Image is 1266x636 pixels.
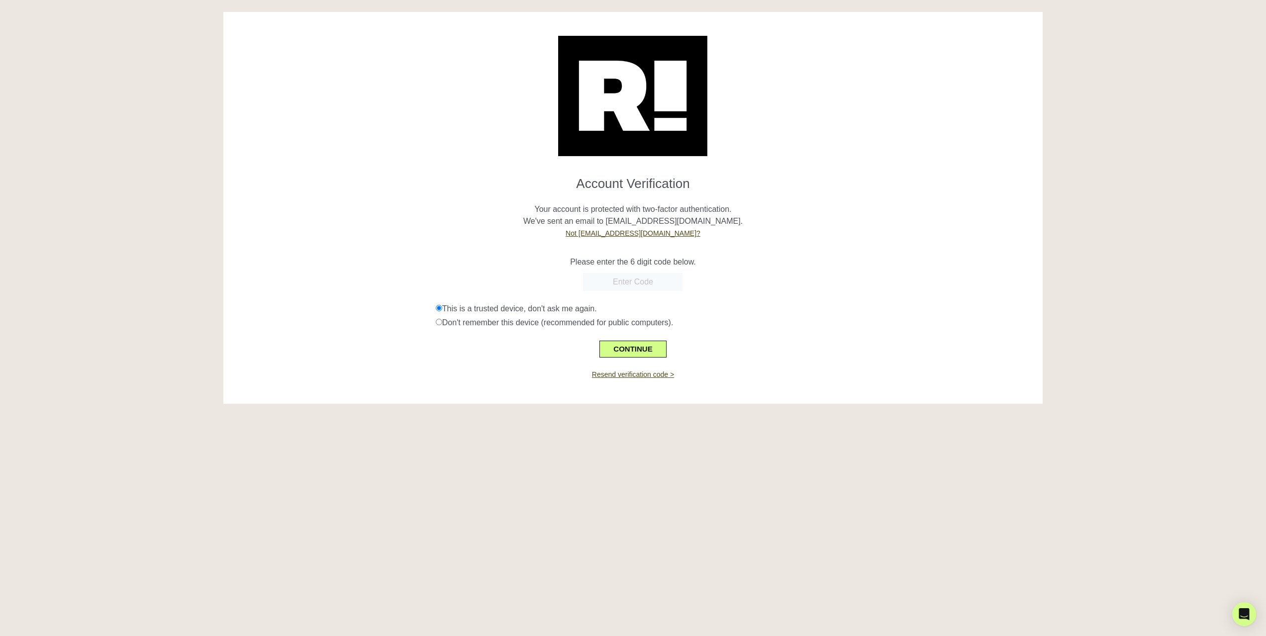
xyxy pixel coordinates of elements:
img: Retention.com [558,36,707,156]
a: Not [EMAIL_ADDRESS][DOMAIN_NAME]? [566,229,700,237]
div: This is a trusted device, don't ask me again. [436,303,1035,315]
div: Open Intercom Messenger [1232,602,1256,626]
div: Don't remember this device (recommended for public computers). [436,317,1035,329]
input: Enter Code [583,273,682,291]
a: Resend verification code > [592,370,674,378]
p: Please enter the 6 digit code below. [231,256,1035,268]
p: Your account is protected with two-factor authentication. We've sent an email to [EMAIL_ADDRESS][... [231,191,1035,239]
h1: Account Verification [231,168,1035,191]
button: CONTINUE [599,341,666,358]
